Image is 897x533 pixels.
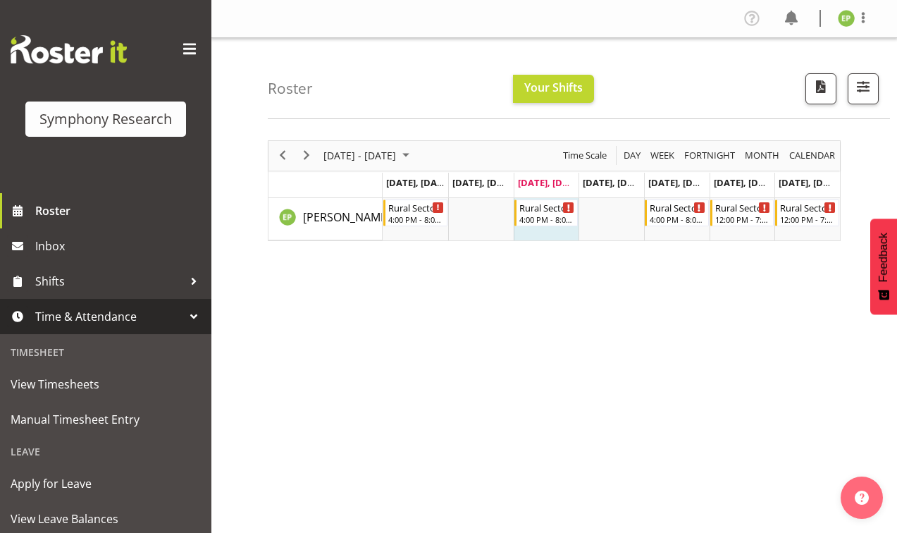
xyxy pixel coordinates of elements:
button: Feedback - Show survey [870,219,897,314]
span: Fortnight [683,147,736,164]
div: 4:00 PM - 8:00 PM [650,214,705,225]
img: ellie-preston11924.jpg [838,10,855,27]
span: Time & Attendance [35,306,183,327]
div: Rural Sector Arvo/Evenings [650,200,705,214]
div: previous period [271,141,295,171]
span: View Leave Balances [11,508,201,529]
table: Timeline Week of September 17, 2025 [383,198,840,240]
span: Week [649,147,676,164]
span: Time Scale [562,147,608,164]
button: Timeline Day [621,147,643,164]
div: Timeline Week of September 17, 2025 [268,140,841,241]
span: [DATE], [DATE] [386,176,450,189]
a: [PERSON_NAME] [303,209,390,226]
span: [DATE], [DATE] [452,176,516,189]
span: Manual Timesheet Entry [11,409,201,430]
span: Apply for Leave [11,473,201,494]
div: Ellie Preston"s event - Rural Sector Arvo/Evenings Begin From Friday, September 19, 2025 at 4:00:... [645,200,709,226]
span: View Timesheets [11,374,201,395]
td: Ellie Preston resource [268,198,383,240]
div: September 15 - 21, 2025 [318,141,418,171]
button: Filter Shifts [848,73,879,104]
span: Shifts [35,271,183,292]
span: [DATE] - [DATE] [322,147,397,164]
button: Your Shifts [513,75,594,103]
span: [DATE], [DATE] [714,176,778,189]
div: next period [295,141,318,171]
button: Timeline Month [743,147,782,164]
div: Rural Sector Arvo/Evenings [388,200,444,214]
div: 4:00 PM - 8:00 PM [519,214,575,225]
div: Symphony Research [39,109,172,130]
div: Rural Sector Arvo/Evenings [519,200,575,214]
div: 12:00 PM - 7:00 PM [715,214,771,225]
a: Manual Timesheet Entry [4,402,208,437]
div: 12:00 PM - 7:00 PM [780,214,836,225]
span: [DATE], [DATE] [648,176,712,189]
button: Next [297,147,316,164]
h4: Roster [268,80,313,97]
div: Timesheet [4,338,208,367]
div: Ellie Preston"s event - Rural Sector Arvo/Evenings Begin From Monday, September 15, 2025 at 4:00:... [383,200,447,226]
a: Apply for Leave [4,466,208,501]
div: Ellie Preston"s event - Rural Sector Arvo/Evenings Begin From Wednesday, September 17, 2025 at 4:... [514,200,579,226]
span: Roster [35,200,204,221]
img: help-xxl-2.png [855,491,869,505]
span: calendar [788,147,836,164]
span: Month [743,147,781,164]
span: Feedback [877,233,890,282]
button: Download a PDF of the roster according to the set date range. [805,73,836,104]
div: Leave [4,437,208,466]
span: [DATE], [DATE] [779,176,843,189]
span: Your Shifts [524,80,583,95]
button: Month [787,147,838,164]
button: Timeline Week [648,147,677,164]
button: Fortnight [682,147,738,164]
a: View Timesheets [4,367,208,402]
span: Day [622,147,642,164]
div: Rural Sector Weekends [780,200,836,214]
button: Time Scale [561,147,610,164]
span: [DATE], [DATE] [583,176,647,189]
div: Rural Sector Weekends [715,200,771,214]
div: 4:00 PM - 8:00 PM [388,214,444,225]
img: Rosterit website logo [11,35,127,63]
div: Ellie Preston"s event - Rural Sector Weekends Begin From Sunday, September 21, 2025 at 12:00:00 P... [775,200,839,226]
span: Inbox [35,235,204,257]
span: [DATE], [DATE] [518,176,582,189]
button: September 2025 [321,147,416,164]
div: Ellie Preston"s event - Rural Sector Weekends Begin From Saturday, September 20, 2025 at 12:00:00... [710,200,774,226]
button: Previous [273,147,292,164]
